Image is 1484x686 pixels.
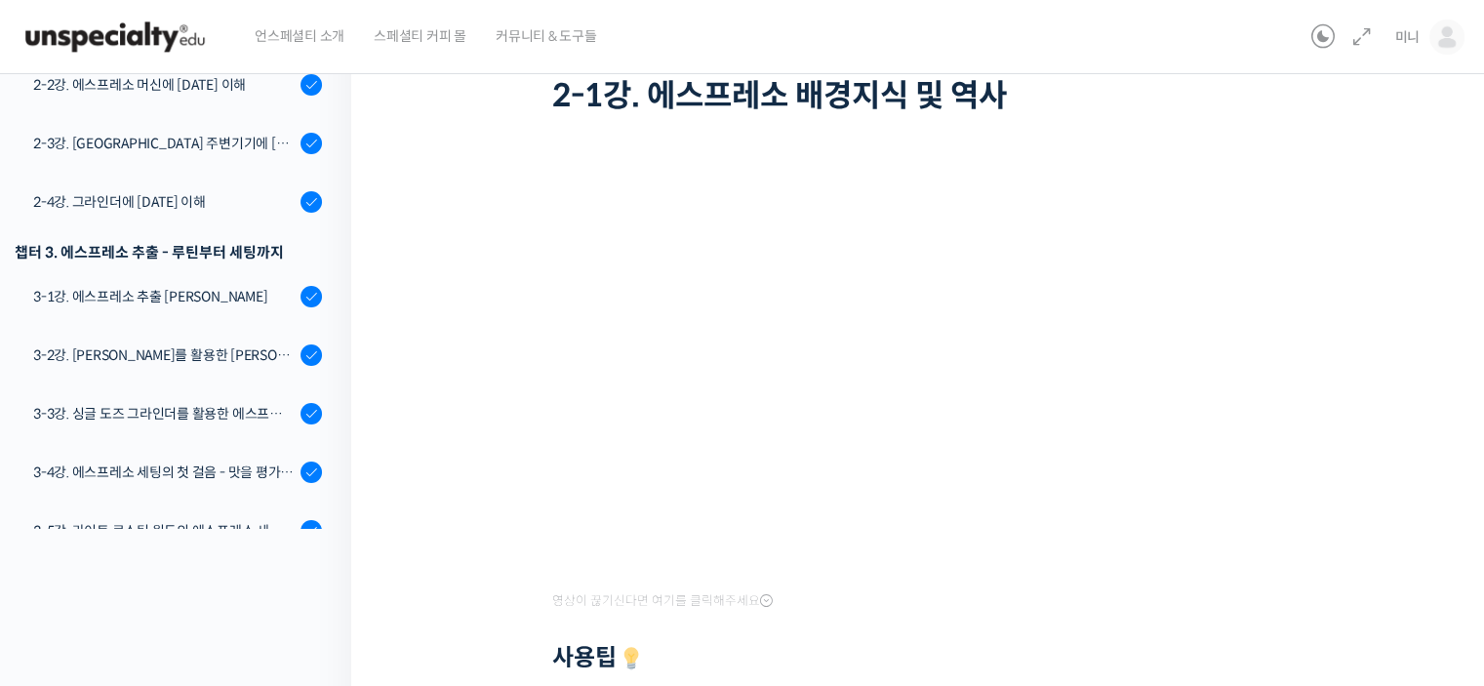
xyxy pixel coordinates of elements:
[552,77,1294,114] h1: 2-1강. 에스프레소 배경지식 및 역사
[33,462,295,483] div: 3-4강. 에스프레소 세팅의 첫 걸음 - 맛을 평가하는 3단계 프로세스 & TDS 측정
[6,524,129,573] a: 홈
[552,593,773,609] span: 영상이 끊기신다면 여기를 클릭해주세요
[33,520,295,542] div: 3-5강. 라이트 로스팅 원두의 에스프레소 세팅 방법
[33,191,295,213] div: 2-4강. 그라인더에 [DATE] 이해
[252,524,375,573] a: 설정
[129,524,252,573] a: 대화
[61,553,73,569] span: 홈
[33,344,295,366] div: 3-2강. [PERSON_NAME]를 활용한 [PERSON_NAME] 추출 [PERSON_NAME]
[179,554,202,570] span: 대화
[33,133,295,154] div: 2-3강. [GEOGRAPHIC_DATA] 주변기기에 [DATE] 이해
[33,74,295,96] div: 2-2강. 에스프레소 머신에 [DATE] 이해
[301,553,325,569] span: 설정
[15,239,322,265] div: 챕터 3. 에스프레소 추출 - 루틴부터 세팅까지
[33,403,295,424] div: 3-3강. 싱글 도즈 그라인더를 활용한 에스프레소 추출 [PERSON_NAME]
[620,647,643,670] img: 💡
[1394,28,1420,46] span: 미니
[33,286,295,307] div: 3-1강. 에스프레소 추출 [PERSON_NAME]
[552,643,646,672] strong: 사용팁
